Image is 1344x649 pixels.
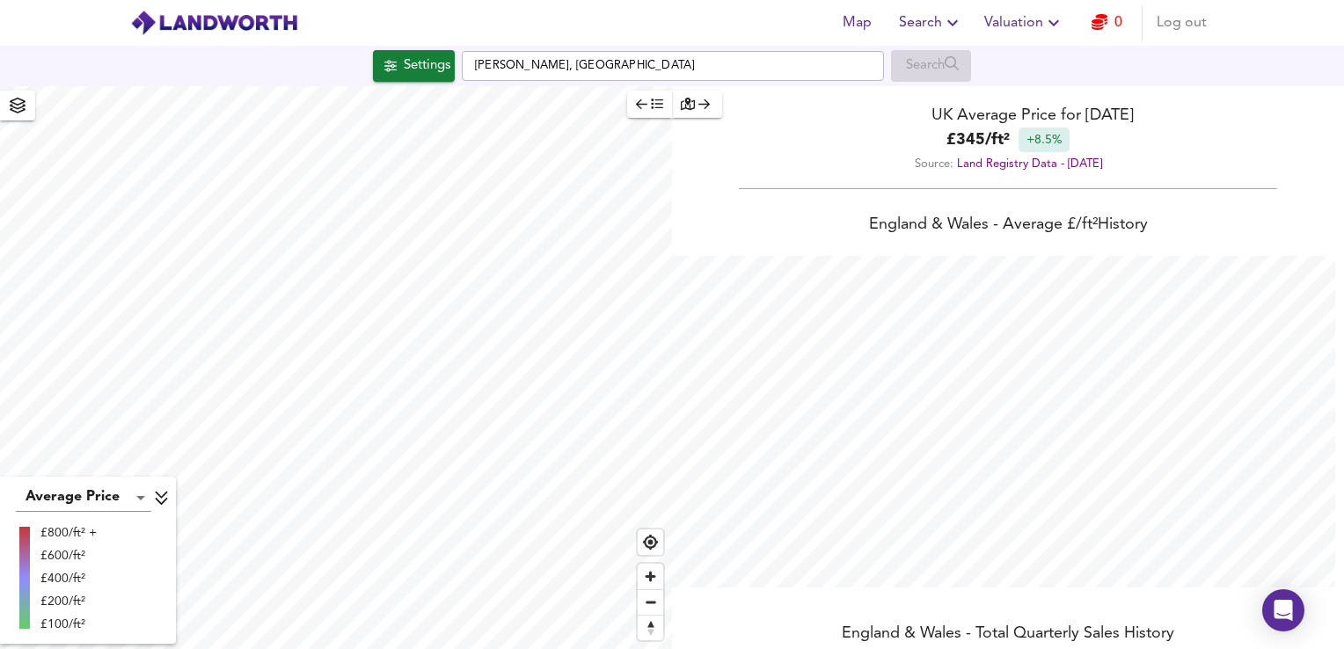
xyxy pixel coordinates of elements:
[373,50,455,82] div: Click to configure Search Settings
[638,615,663,640] button: Reset bearing to north
[672,623,1344,647] div: England & Wales - Total Quarterly Sales History
[899,11,963,35] span: Search
[373,50,455,82] button: Settings
[1078,5,1135,40] button: 0
[1157,11,1207,35] span: Log out
[1092,11,1122,35] a: 0
[462,51,884,81] input: Enter a location...
[1262,589,1304,631] div: Open Intercom Messenger
[672,152,1344,176] div: Source:
[829,5,885,40] button: Map
[40,570,97,587] div: £400/ft²
[638,590,663,615] span: Zoom out
[672,104,1344,128] div: UK Average Price for [DATE]
[40,593,97,610] div: £200/ft²
[836,11,878,35] span: Map
[1019,128,1070,152] div: +8.5%
[130,10,298,36] img: logo
[40,524,97,542] div: £800/ft² +
[892,5,970,40] button: Search
[16,484,151,512] div: Average Price
[638,529,663,555] button: Find my location
[638,589,663,615] button: Zoom out
[891,50,971,82] div: Enable a Source before running a Search
[40,616,97,633] div: £100/ft²
[977,5,1071,40] button: Valuation
[672,214,1344,238] div: England & Wales - Average £/ ft² History
[946,128,1010,152] b: £ 345 / ft²
[40,547,97,565] div: £600/ft²
[638,616,663,640] span: Reset bearing to north
[1150,5,1214,40] button: Log out
[404,55,450,77] div: Settings
[957,158,1102,170] a: Land Registry Data - [DATE]
[984,11,1064,35] span: Valuation
[638,564,663,589] button: Zoom in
